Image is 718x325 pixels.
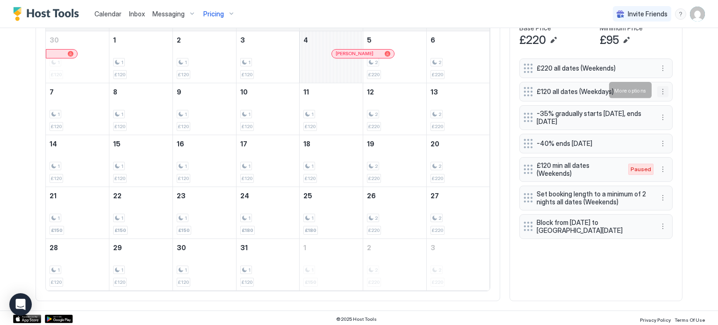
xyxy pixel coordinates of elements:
td: December 17, 2025 [236,135,300,187]
td: December 6, 2025 [426,31,490,83]
span: 25 [303,192,312,200]
div: Google Play Store [45,315,73,323]
td: December 5, 2025 [363,31,427,83]
td: December 15, 2025 [109,135,173,187]
a: January 1, 2026 [300,239,363,256]
span: 1 [185,267,187,273]
a: December 15, 2025 [109,135,172,152]
span: Minimum Price [600,24,643,32]
a: December 26, 2025 [363,187,426,204]
a: December 19, 2025 [363,135,426,152]
a: December 23, 2025 [173,187,236,204]
span: 2 [438,111,441,117]
a: January 2, 2026 [363,239,426,256]
a: December 8, 2025 [109,83,172,101]
a: Privacy Policy [640,314,671,324]
a: Host Tools Logo [13,7,83,21]
div: Open Intercom Messenger [9,293,32,316]
a: January 3, 2026 [427,239,490,256]
div: menu [657,138,668,149]
span: £220 [368,72,380,78]
span: £120 [305,123,316,130]
td: December 1, 2025 [109,31,173,83]
span: £120 min all dates (Weekends) [537,161,619,178]
span: 26 [367,192,376,200]
a: December 3, 2025 [237,31,300,49]
span: 23 [177,192,186,200]
span: 2 [375,163,378,169]
a: December 29, 2025 [109,239,172,256]
span: 1 [185,215,187,221]
span: 1 [185,59,187,65]
div: menu [657,112,668,123]
button: More options [657,221,668,232]
span: 30 [50,36,59,44]
span: £120 [242,72,252,78]
span: 30 [177,244,186,252]
div: menu [657,86,668,97]
span: 4 [303,36,308,44]
span: £220 [432,72,443,78]
td: December 20, 2025 [426,135,490,187]
span: 24 [240,192,249,200]
span: 20 [431,140,439,148]
span: £220 [432,123,443,130]
a: December 10, 2025 [237,83,300,101]
button: Edit [548,35,559,46]
span: £120 [51,175,62,181]
span: £120 [178,72,189,78]
td: December 9, 2025 [172,83,236,135]
a: Calendar [94,9,122,19]
span: £120 [242,175,252,181]
div: menu [657,221,668,232]
td: December 11, 2025 [300,83,363,135]
button: More options [657,86,668,97]
span: £220 [519,33,546,47]
a: December 16, 2025 [173,135,236,152]
a: December 21, 2025 [46,187,109,204]
span: 14 [50,140,57,148]
a: Inbox [129,9,145,19]
td: December 16, 2025 [172,135,236,187]
span: £220 [432,227,443,233]
span: £95 [600,33,619,47]
span: 2 [438,215,441,221]
a: App Store [13,315,41,323]
a: December 11, 2025 [300,83,363,101]
span: Block from [DATE] to [GEOGRAPHIC_DATA][DATE] [537,218,648,235]
span: Base Price [519,24,551,32]
td: December 31, 2025 [236,238,300,290]
span: 1 [57,215,60,221]
span: 1 [248,215,251,221]
td: December 21, 2025 [46,187,109,238]
span: 15 [113,140,121,148]
span: Invite Friends [628,10,668,18]
a: December 2, 2025 [173,31,236,49]
span: 28 [50,244,58,252]
span: £120 all dates (Weekdays) [537,87,648,96]
a: December 25, 2025 [300,187,363,204]
button: More options [657,63,668,74]
a: December 7, 2025 [46,83,109,101]
span: 16 [177,140,184,148]
span: £120 [242,123,252,130]
span: £120 [178,123,189,130]
span: Calendar [94,10,122,18]
span: 1 [121,59,123,65]
div: menu [657,192,668,203]
span: 1 [121,215,123,221]
span: £180 [242,227,253,233]
span: £120 [115,175,125,181]
a: December 22, 2025 [109,187,172,204]
span: £120 [178,279,189,285]
span: 8 [113,88,117,96]
span: Pricing [203,10,224,18]
td: December 27, 2025 [426,187,490,238]
span: £220 [368,227,380,233]
td: December 19, 2025 [363,135,427,187]
div: [PERSON_NAME] [336,51,390,57]
a: December 24, 2025 [237,187,300,204]
a: December 4, 2025 [300,31,363,49]
span: 1 [248,111,251,117]
span: More options [614,87,646,94]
